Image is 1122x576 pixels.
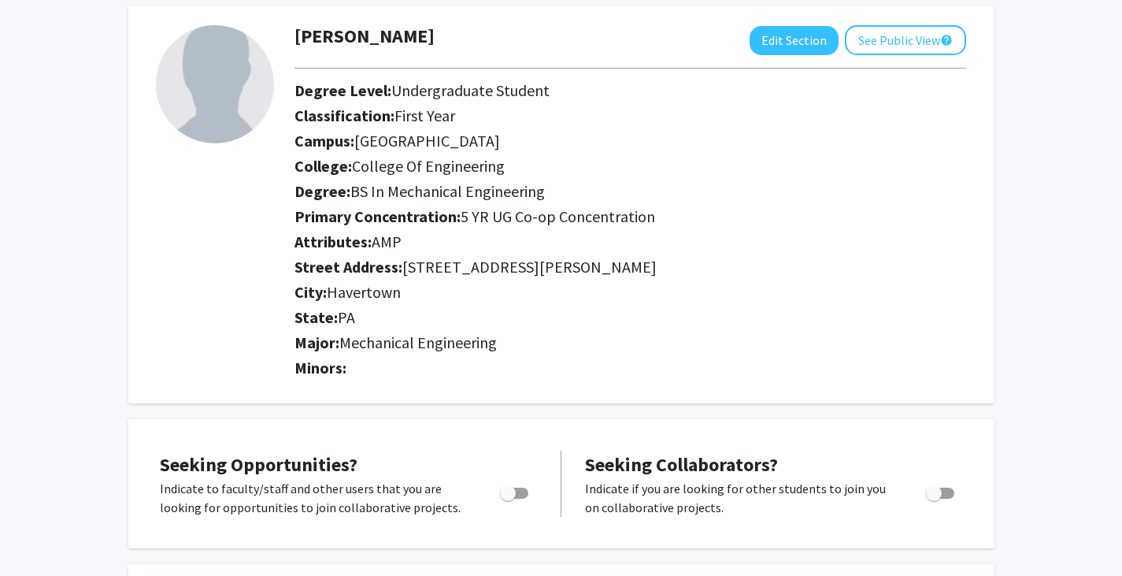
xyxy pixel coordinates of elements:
span: PA [338,307,355,327]
span: Mechanical Engineering [339,333,497,352]
div: Toggle [920,479,963,503]
button: See Public View [845,25,966,55]
h2: State: [294,308,966,327]
h2: Degree: [294,182,966,201]
h2: Major: [294,333,966,352]
span: College Of Engineering [352,156,505,176]
h2: Degree Level: [294,81,966,100]
span: [STREET_ADDRESS][PERSON_NAME] [402,257,657,277]
span: First Year [394,106,455,125]
span: [GEOGRAPHIC_DATA] [354,131,500,151]
h2: City: [294,283,966,302]
span: Seeking Collaborators? [585,452,778,477]
span: Undergraduate Student [391,80,550,100]
img: Profile Picture [156,25,274,143]
h2: Primary Concentration: [294,207,966,226]
h2: Minors: [294,359,966,377]
p: Indicate if you are looking for other students to join you on collaborative projects. [585,479,896,517]
mat-icon: help [940,31,953,50]
h2: Classification: [294,106,966,125]
h2: Street Address: [294,258,966,277]
div: Toggle [494,479,537,503]
button: Edit Section [750,26,839,55]
span: Havertown [327,282,401,302]
span: 5 YR UG Co-op Concentration [461,206,655,226]
p: Indicate to faculty/staff and other users that you are looking for opportunities to join collabor... [160,479,470,517]
span: AMP [372,232,402,251]
h2: Attributes: [294,232,966,251]
iframe: Chat [12,505,67,564]
h2: Campus: [294,132,966,151]
span: BS In Mechanical Engineering [350,181,545,201]
h2: College: [294,157,966,176]
h1: [PERSON_NAME] [294,25,435,48]
span: Seeking Opportunities? [160,452,357,477]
